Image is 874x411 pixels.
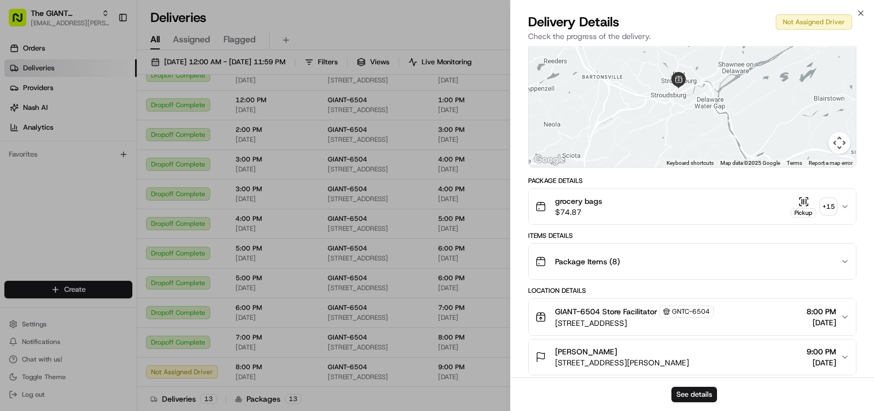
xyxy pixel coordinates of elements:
span: Package Items ( 8 ) [555,256,620,267]
button: Keyboard shortcuts [666,159,714,167]
img: 1736555255976-a54dd68f-1ca7-489b-9aae-adbdc363a1c4 [11,105,31,125]
a: 💻API Documentation [88,155,181,175]
span: [DATE] [806,317,836,328]
span: API Documentation [104,159,176,170]
button: Map camera controls [828,132,850,154]
span: GNTC-6504 [672,307,710,316]
span: [PERSON_NAME] [555,346,617,357]
div: Pickup [791,208,816,218]
input: Clear [29,71,181,82]
span: GIANT-6504 Store Facilitator [555,306,657,317]
p: Check the progress of the delivery. [528,31,856,42]
button: [PERSON_NAME][STREET_ADDRESS][PERSON_NAME]9:00 PM[DATE] [529,340,856,375]
div: Package Details [528,176,856,185]
img: Nash [11,11,33,33]
span: Pylon [109,186,133,195]
div: Items Details [528,231,856,240]
span: Map data ©2025 Google [720,160,780,166]
button: GIANT-6504 Store FacilitatorGNTC-6504[STREET_ADDRESS]8:00 PM[DATE] [529,299,856,335]
div: We're available if you need us! [37,116,139,125]
button: grocery bags$74.87Pickup+15 [529,189,856,224]
button: Pickup [791,196,816,218]
a: Open this area in Google Maps (opens a new window) [531,153,568,167]
span: $74.87 [555,207,602,218]
div: 💻 [93,160,102,169]
span: [DATE] [806,357,836,368]
a: Terms (opens in new tab) [787,160,802,166]
button: Start new chat [187,108,200,121]
span: [STREET_ADDRESS] [555,318,714,329]
a: Report a map error [809,160,853,166]
span: Knowledge Base [22,159,84,170]
div: Location Details [528,286,856,295]
img: Google [531,153,568,167]
button: See details [671,387,717,402]
p: Welcome 👋 [11,44,200,62]
a: 📗Knowledge Base [7,155,88,175]
span: grocery bags [555,196,602,207]
span: 9:00 PM [806,346,836,357]
button: Package Items (8) [529,244,856,279]
span: [STREET_ADDRESS][PERSON_NAME] [555,357,689,368]
span: 8:00 PM [806,306,836,317]
span: Delivery Details [528,13,619,31]
a: Powered byPylon [77,186,133,195]
button: Pickup+15 [791,196,836,218]
div: + 15 [821,199,836,214]
div: Start new chat [37,105,180,116]
div: 📗 [11,160,20,169]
